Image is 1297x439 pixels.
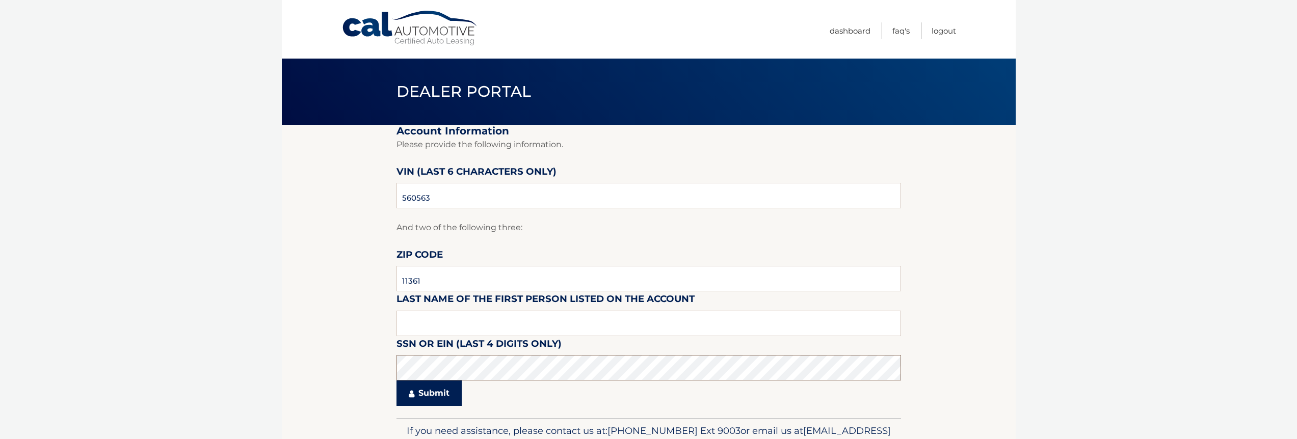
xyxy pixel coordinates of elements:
label: Last Name of the first person listed on the account [396,291,695,310]
a: Cal Automotive [341,10,479,46]
a: Dashboard [830,22,870,39]
h2: Account Information [396,125,901,138]
button: Submit [396,380,462,406]
label: Zip Code [396,247,443,266]
a: Logout [932,22,956,39]
a: FAQ's [892,22,910,39]
span: Dealer Portal [396,82,532,101]
p: Please provide the following information. [396,138,901,152]
label: VIN (last 6 characters only) [396,164,557,183]
p: And two of the following three: [396,221,901,235]
label: SSN or EIN (last 4 digits only) [396,336,562,355]
span: [PHONE_NUMBER] Ext 9003 [607,425,740,436]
